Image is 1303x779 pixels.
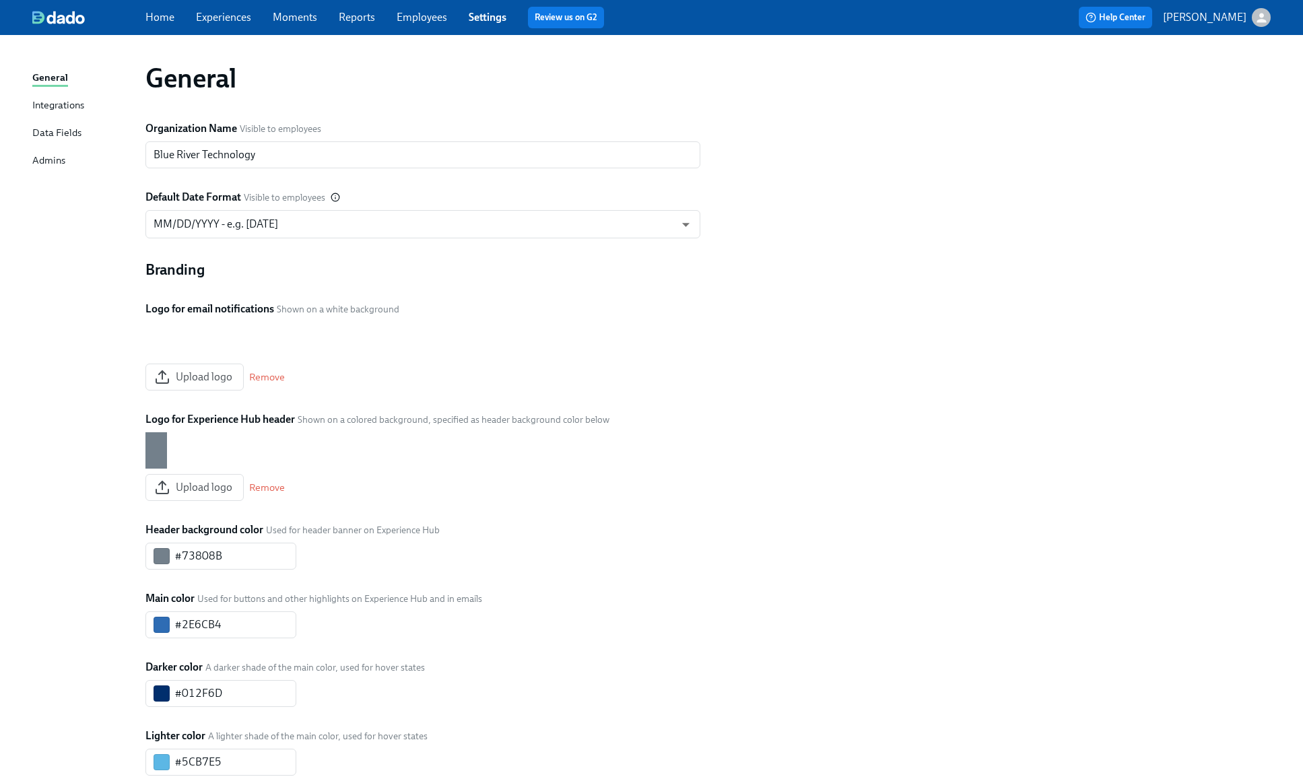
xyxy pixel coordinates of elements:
img: dado [32,11,85,24]
label: Lighter color [145,729,205,743]
span: A lighter shade of the main color, used for hover states [208,730,428,743]
a: Moments [273,11,317,24]
svg: Default date format to use when formatting dates in comms to your employees, as well as the requi... [331,193,340,202]
label: Default Date Format [145,190,241,205]
button: Upload logo [145,364,244,391]
a: Data Fields [32,125,135,142]
span: Upload logo [157,370,232,384]
a: Review us on G2 [535,11,597,24]
span: Upload logo [157,481,232,494]
label: Logo for Experience Hub header [145,412,295,427]
div: MM/DD/YYYY - e.g. [DATE] [145,210,700,238]
a: Settings [469,11,506,24]
button: Review us on G2 [528,7,604,28]
button: [PERSON_NAME] [1163,8,1271,27]
span: Shown on a white background [277,303,399,316]
p: [PERSON_NAME] [1163,10,1246,25]
label: Logo for email notifications [145,302,274,316]
span: Help Center [1085,11,1145,24]
span: Shown on a colored background, specified as header background color below [298,413,609,426]
button: Help Center [1079,7,1152,28]
div: General [32,70,68,87]
button: Upload logo [145,474,244,501]
div: Data Fields [32,125,81,142]
span: A darker shade of the main color, used for hover states [205,661,425,674]
a: Reports [339,11,375,24]
span: Used for header banner on Experience Hub [266,524,440,537]
div: Integrations [32,98,84,114]
a: dado [32,11,145,24]
label: Organization Name [145,121,237,136]
button: Remove [249,370,285,384]
h4: Branding [145,260,205,280]
label: Header background color [145,522,263,537]
span: Visible to employees [244,191,325,204]
label: Darker color [145,660,203,675]
a: Home [145,11,174,24]
span: Visible to employees [240,123,321,135]
div: Admins [32,153,65,170]
a: General [32,70,135,87]
a: Employees [397,11,447,24]
a: Experiences [196,11,251,24]
a: Admins [32,153,135,170]
h1: General [145,62,236,94]
label: Main color [145,591,195,606]
span: Used for buttons and other highlights on Experience Hub and in emails [197,592,482,605]
a: Integrations [32,98,135,114]
button: Remove [249,481,285,494]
